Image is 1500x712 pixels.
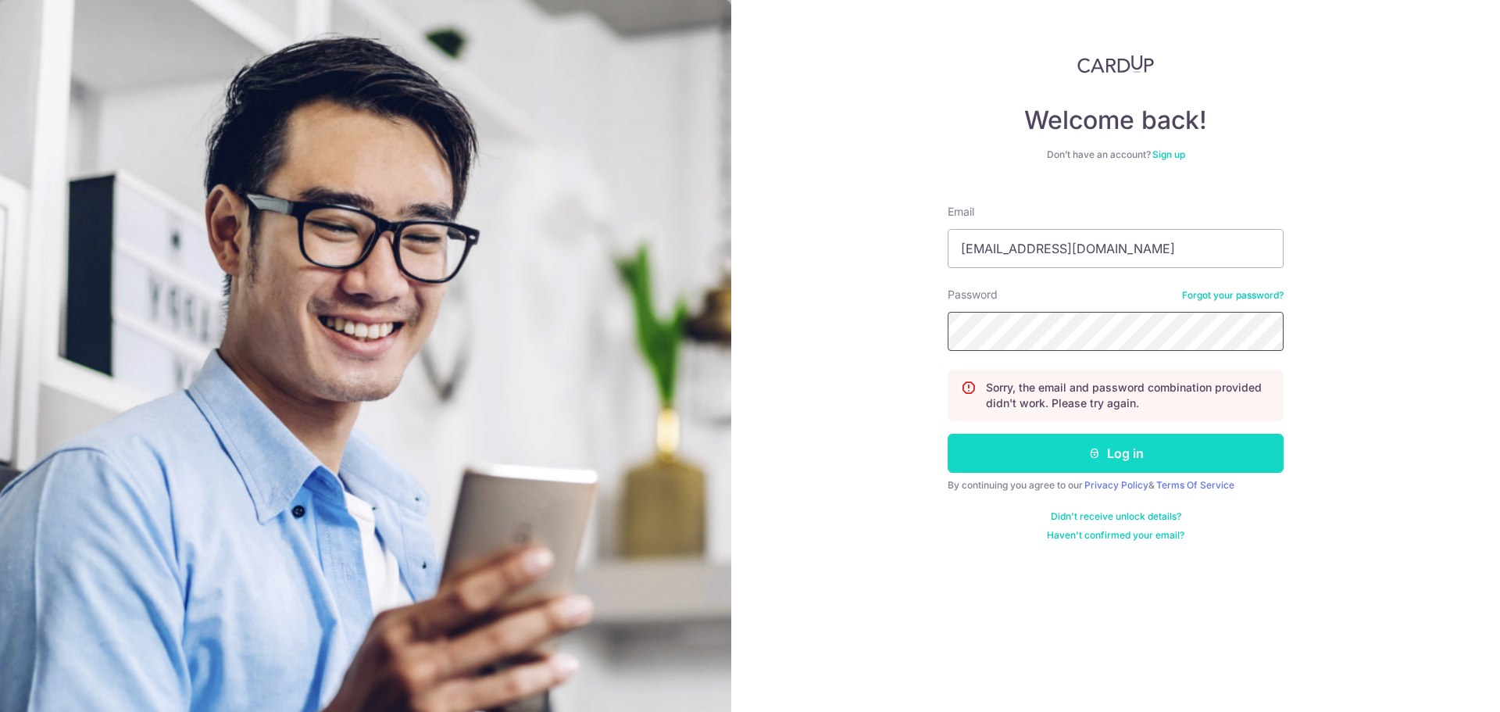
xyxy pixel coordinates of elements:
div: By continuing you agree to our & [948,479,1284,492]
p: Sorry, the email and password combination provided didn't work. Please try again. [986,380,1270,411]
h4: Welcome back! [948,105,1284,136]
a: Didn't receive unlock details? [1051,510,1181,523]
img: CardUp Logo [1077,55,1154,73]
a: Privacy Policy [1084,479,1148,491]
keeper-lock: Open Keeper Popup [1252,322,1271,341]
a: Terms Of Service [1156,479,1234,491]
button: Log in [948,434,1284,473]
a: Forgot your password? [1182,289,1284,302]
label: Password [948,287,998,302]
input: Enter your Email [948,229,1284,268]
div: Don’t have an account? [948,148,1284,161]
a: Sign up [1152,148,1185,160]
a: Haven't confirmed your email? [1047,529,1184,542]
label: Email [948,204,974,220]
